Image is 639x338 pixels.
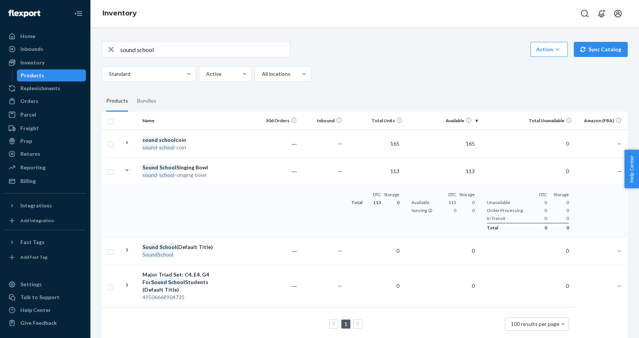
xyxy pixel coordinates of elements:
[20,202,52,209] div: Integrations
[469,247,478,254] span: 0
[459,191,475,198] div: Storage
[151,279,167,285] em: Sound
[5,278,86,290] a: Settings
[387,140,402,147] span: 165
[590,315,631,334] iframe: Opens a widget where you can chat to one of our agents
[20,111,36,118] div: Parcel
[528,199,547,206] span: 0
[20,177,36,185] div: Billing
[20,281,42,288] div: Settings
[5,135,86,147] a: Prep
[463,168,478,174] span: 113
[106,91,128,112] div: Products
[487,199,525,206] span: Unavailable
[142,271,221,293] div: Major Triad Set: C4, E4, G4 For Students (Default Title)
[5,175,86,187] a: Billing
[528,207,547,214] span: 0
[5,57,86,69] a: Inventory
[411,199,439,206] span: Available
[142,243,221,251] div: (Default Title)
[617,283,622,289] span: —
[372,191,381,198] div: DTC
[20,137,32,145] div: Prep
[351,199,369,206] span: Total
[255,130,300,157] td: ―
[610,6,625,21] button: Open account menu
[393,247,402,254] span: 0
[387,168,402,174] span: 113
[624,150,639,188] button: Help Center
[20,32,35,40] div: Home
[20,306,51,314] div: Help Center
[142,244,158,250] em: Sound
[487,224,525,231] span: Total
[5,200,86,212] button: Integrations
[261,70,262,78] input: All locations
[255,112,300,130] th: 30d Orders
[563,168,572,174] span: 0
[159,172,174,178] em: school
[142,251,173,258] em: SoundSchool
[142,171,221,179] div: - -singing-bowl
[5,43,86,55] a: Inbounds
[530,42,568,57] button: Action
[5,304,86,316] a: Help Center
[159,244,176,250] em: School
[338,140,342,147] span: —
[5,317,86,329] button: Give Feedback
[617,168,622,174] span: —
[442,191,456,198] div: DTC
[5,291,86,303] button: Talk to Support
[384,191,399,198] div: Storage
[528,224,547,231] span: 0
[5,215,86,227] a: Add Integration
[481,112,575,130] th: Total Unavailable
[338,168,342,174] span: —
[20,84,60,92] div: Replenishments
[405,112,481,130] th: Available
[463,140,478,147] span: 165
[300,112,345,130] th: Inbound
[5,148,86,160] a: Returns
[142,164,221,171] div: Singing Bowl
[20,124,39,132] div: Freight
[442,199,456,206] span: 113
[139,112,224,130] th: Name
[563,140,572,147] span: 0
[411,207,439,214] span: Syncing
[5,82,86,94] a: Replenishments
[617,140,622,147] span: —
[528,215,547,221] span: 0
[469,283,478,289] span: 0
[372,199,381,206] span: 113
[487,215,525,221] span: In Transit
[142,137,158,143] em: sound
[338,283,342,289] span: —
[442,207,456,214] span: 0
[563,283,572,289] span: 0
[142,164,158,171] em: Sound
[20,238,44,246] div: Fast Tags
[255,264,300,307] td: ―
[120,42,290,57] input: Search inventory by name or sku
[17,69,86,81] a: Products
[574,42,628,57] button: Sync Catalog
[5,236,86,248] button: Fast Tags
[159,137,176,143] em: school
[5,161,86,174] a: Reporting
[159,144,174,151] em: school
[487,207,525,214] span: Order Processing
[255,157,300,185] td: ―
[20,59,44,66] div: Inventory
[108,70,109,78] input: Standard
[21,72,44,79] div: Products
[393,283,402,289] span: 0
[255,237,300,264] td: ―
[575,112,628,130] th: Amazon (FBA)
[5,251,86,263] a: Add Fast Tag
[617,247,622,254] span: —
[5,109,86,121] a: Parcel
[511,321,560,327] span: 100 results per page
[5,95,86,107] a: Orders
